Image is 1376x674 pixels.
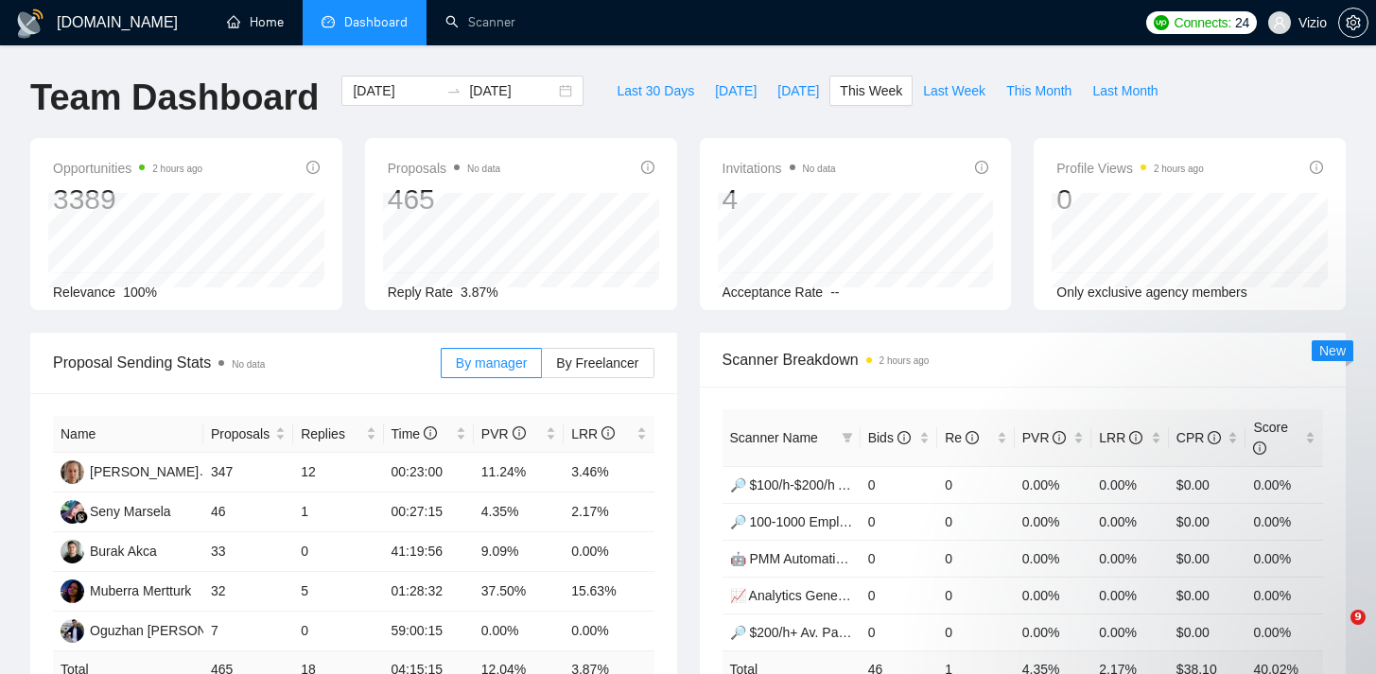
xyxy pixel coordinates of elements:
div: Muberra Mertturk [90,580,191,601]
td: 37.50% [474,572,564,612]
span: info-circle [306,161,320,174]
td: 0.00% [1245,614,1323,650]
div: Seny Marsela [90,501,171,522]
span: 100% [123,285,157,300]
td: 46 [203,493,293,532]
td: 0 [937,614,1015,650]
span: info-circle [513,426,526,440]
td: 0.00% [1015,614,1092,650]
span: info-circle [1253,441,1266,455]
img: MM [61,579,84,603]
td: 347 [203,453,293,493]
span: Proposal Sending Stats [53,351,441,374]
span: Dashboard [344,14,408,30]
time: 2 hours ago [1154,164,1204,174]
td: 5 [293,572,383,612]
th: Name [53,416,203,453]
span: Bids [868,430,911,445]
span: Last Month [1092,80,1158,101]
span: 24 [1235,12,1249,33]
span: info-circle [975,161,988,174]
time: 2 hours ago [880,355,930,366]
td: 0 [293,612,383,651]
td: 7 [203,612,293,651]
a: BABurak Akca [61,543,157,558]
td: 01:28:32 [384,572,474,612]
div: 465 [388,181,500,217]
div: [PERSON_NAME] [90,461,199,482]
span: 9 [1350,610,1366,625]
span: Scanner Breakdown [723,348,1324,372]
span: Profile Views [1056,157,1204,180]
td: 2.17% [564,493,653,532]
span: dashboard [322,15,335,28]
a: 📈 Analytics Generic | Orhan [730,588,899,603]
span: filter [842,432,853,443]
button: This Week [829,76,913,106]
a: 🤖 PMM Automation | Kürşat 🚧 [730,551,919,566]
img: upwork-logo.png [1154,15,1169,30]
span: Score [1253,420,1288,456]
span: info-circle [897,431,911,444]
img: SM [61,500,84,524]
button: [DATE] [767,76,829,106]
td: 0 [937,466,1015,503]
span: Connects: [1175,12,1231,33]
img: BA [61,540,84,563]
td: 0 [861,503,938,540]
span: Opportunities [53,157,202,180]
td: 11.24% [474,453,564,493]
span: info-circle [966,431,979,444]
span: Last 30 Days [617,80,694,101]
td: 4.35% [474,493,564,532]
td: 0.00% [1015,466,1092,503]
span: This Month [1006,80,1071,101]
td: 3.46% [564,453,653,493]
div: Burak Akca [90,541,157,562]
td: 0 [861,614,938,650]
span: user [1273,16,1286,29]
button: Last Month [1082,76,1168,106]
span: No data [803,164,836,174]
td: 0 [937,577,1015,614]
span: Time [392,426,437,441]
td: 00:23:00 [384,453,474,493]
span: Reply Rate [388,285,453,300]
span: info-circle [1129,431,1142,444]
span: info-circle [641,161,654,174]
div: 0 [1056,181,1204,217]
span: [DATE] [777,80,819,101]
span: Acceptance Rate [723,285,824,300]
td: $0.00 [1169,614,1246,650]
a: searchScanner [445,14,515,30]
div: Oguzhan [PERSON_NAME] [90,620,256,641]
span: info-circle [424,426,437,440]
span: Re [945,430,979,445]
span: Invitations [723,157,836,180]
span: Replies [301,423,361,444]
span: New [1319,343,1346,358]
th: Replies [293,416,383,453]
span: This Week [840,80,902,101]
iframe: Intercom live chat [1312,610,1357,655]
div: 4 [723,181,836,217]
td: 0 [861,577,938,614]
img: SK [61,460,84,484]
a: OTOguzhan [PERSON_NAME] [61,622,256,637]
td: $0.00 [1169,466,1246,503]
span: 3.87% [461,285,498,300]
td: 12 [293,453,383,493]
span: info-circle [1310,161,1323,174]
a: SMSeny Marsela [61,503,171,518]
span: swap-right [446,83,462,98]
button: Last Week [913,76,996,106]
td: 59:00:15 [384,612,474,651]
span: info-circle [1208,431,1221,444]
button: [DATE] [705,76,767,106]
div: 3389 [53,181,202,217]
img: OT [61,619,84,643]
span: Relevance [53,285,115,300]
span: Proposals [388,157,500,180]
a: homeHome [227,14,284,30]
button: setting [1338,8,1368,38]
